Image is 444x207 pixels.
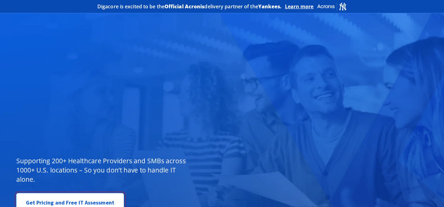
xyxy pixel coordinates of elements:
[317,2,347,11] img: Acronis
[97,4,282,9] h2: Digacore is excited to be the delivery partner of the
[165,3,205,10] b: Official Acronis
[258,3,282,10] b: Yankees.
[16,156,189,184] p: Supporting 200+ Healthcare Providers and SMBs across 1000+ U.S. locations – So you don’t have to ...
[285,3,314,10] a: Learn more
